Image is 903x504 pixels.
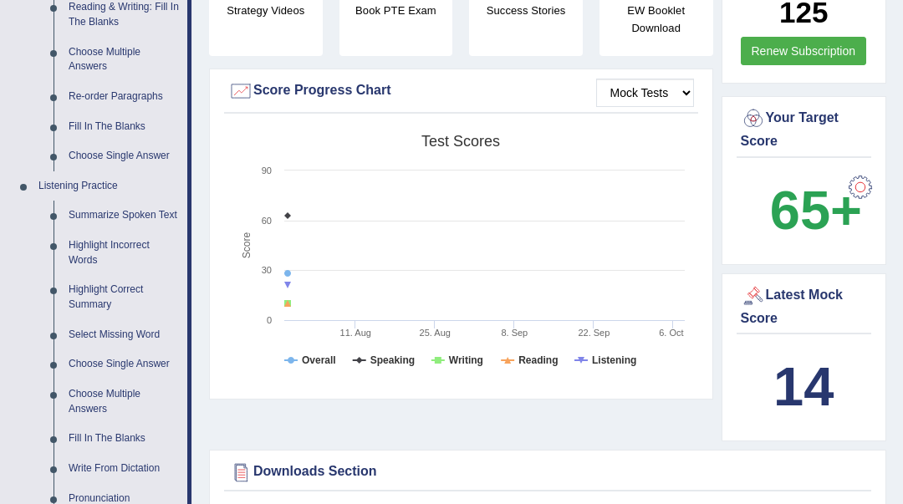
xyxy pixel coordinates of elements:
[267,315,272,325] text: 0
[599,2,713,37] h4: EW Booklet Download
[773,356,834,417] b: 14
[31,171,187,201] a: Listening Practice
[61,349,187,379] a: Choose Single Answer
[262,165,272,176] text: 90
[469,2,583,19] h4: Success Stories
[501,328,528,338] tspan: 8. Sep
[61,141,187,171] a: Choose Single Answer
[370,354,415,366] tspan: Speaking
[241,232,253,259] tspan: Score
[659,328,683,338] tspan: 6. Oct
[61,201,187,231] a: Summarize Spoken Text
[741,106,868,151] div: Your Target Score
[61,112,187,142] a: Fill In The Blanks
[61,275,187,319] a: Highlight Correct Summary
[340,328,371,338] tspan: 11. Aug
[61,454,187,484] a: Write From Dictation
[61,424,187,454] a: Fill In The Blanks
[592,354,636,366] tspan: Listening
[741,283,868,328] div: Latest Mock Score
[770,180,862,241] b: 65+
[518,354,558,366] tspan: Reading
[420,328,451,338] tspan: 25. Aug
[61,320,187,350] a: Select Missing Word
[339,2,453,19] h4: Book PTE Exam
[578,328,610,338] tspan: 22. Sep
[741,37,867,65] a: Renew Subscription
[302,354,336,366] tspan: Overall
[421,133,500,150] tspan: Test scores
[61,379,187,424] a: Choose Multiple Answers
[228,79,694,104] div: Score Progress Chart
[228,460,867,485] div: Downloads Section
[262,265,272,275] text: 30
[262,216,272,226] text: 60
[61,231,187,275] a: Highlight Incorrect Words
[449,354,483,366] tspan: Writing
[61,82,187,112] a: Re-order Paragraphs
[209,2,323,19] h4: Strategy Videos
[61,38,187,82] a: Choose Multiple Answers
